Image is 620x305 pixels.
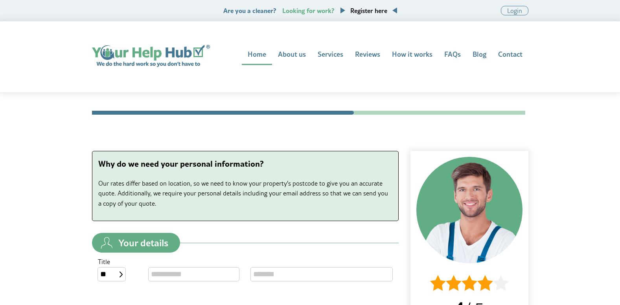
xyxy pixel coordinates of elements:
li: Address [439,111,482,115]
img: Your Help Hub logo [92,45,210,67]
a: Blog [467,45,492,65]
p: Are you a cleaner? [223,7,397,14]
h1: Contact details [92,138,528,151]
a: How it works [386,45,438,65]
img: Contractor 1 [416,157,522,263]
a: About us [272,45,312,65]
li: Quote [353,111,397,115]
li: Contractor [482,111,525,115]
a: Home [242,45,272,65]
img: select-box.svg [120,272,123,277]
p: Why do we need your personal information? [98,157,392,170]
span: Your details [118,238,168,247]
a: Register here [350,6,387,15]
li: Time [396,111,440,115]
p: Our rates differ based on location, so we need to know your property's postcode to give you an ac... [98,179,392,209]
a: Contact [492,45,528,65]
a: Reviews [349,45,386,65]
li: Contact [92,111,354,115]
a: Services [312,45,349,65]
span: Looking for work? [282,6,335,15]
a: FAQs [438,45,467,65]
img: your-details.svg [98,234,116,252]
a: Login [501,6,528,15]
a: Home [92,45,210,67]
label: Title [98,259,137,265]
